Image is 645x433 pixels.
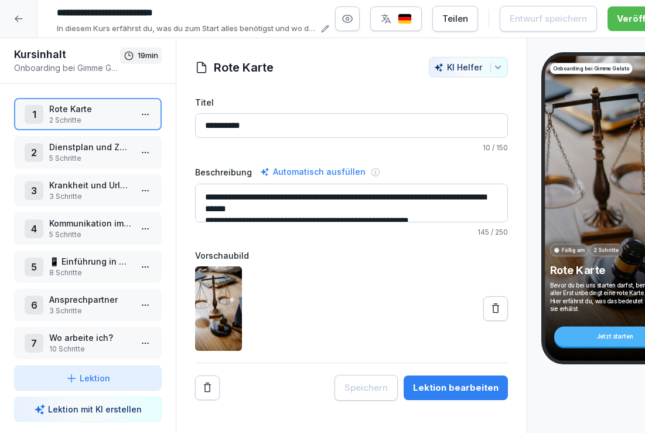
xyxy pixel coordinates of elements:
[14,62,120,74] p: Onboarding bei Gimme Gelato
[429,57,508,77] button: KI Helfer
[25,258,43,276] div: 5
[49,179,131,191] p: Krankheit und Urlaub
[335,375,398,401] button: Speichern
[258,165,368,179] div: Automatisch ausfüllen
[49,293,131,306] p: Ansprechpartner
[344,381,388,394] div: Speichern
[195,143,508,153] p: / 150
[214,59,274,76] h1: Rote Karte
[25,105,43,124] div: 1
[14,98,162,130] div: 1Rote Karte2 Schritte
[25,181,43,200] div: 3
[25,296,43,314] div: 6
[49,141,131,153] p: Dienstplan und Zeiterfassung
[195,166,252,178] label: Beschreibung
[553,65,629,72] p: Onboarding bei Gimme Gelato
[14,251,162,283] div: 5📱 Einführung in die Interne Mitarbeiter App Bounti8 Schritte
[404,376,508,400] button: Lektion bearbeiten
[49,115,131,126] p: 2 Schritte
[57,23,318,35] p: In diesem Kurs erfährst du, was du zum Start alles benötigst und wo du es findest.
[49,103,131,115] p: Rote Karte
[432,6,478,32] button: Teilen
[195,96,508,109] label: Titel
[483,143,490,152] span: 10
[49,191,131,202] p: 3 Schritte
[500,6,597,32] button: Entwurf speichern
[14,212,162,245] div: 4Kommunikation im Unternehmen5 Schritte
[477,228,489,236] span: 145
[510,12,587,25] div: Entwurf speichern
[48,403,142,415] p: Lektion mit KI erstellen
[25,334,43,353] div: 7
[14,327,162,359] div: 7Wo arbeite ich?10 Schritte
[49,229,131,240] p: 5 Schritte
[49,268,131,278] p: 8 Schritte
[14,289,162,321] div: 6Ansprechpartner3 Schritte
[14,174,162,207] div: 3Krankheit und Urlaub3 Schritte
[49,153,131,164] p: 5 Schritte
[49,344,131,354] p: 10 Schritte
[413,381,499,394] div: Lektion bearbeiten
[442,12,468,25] div: Teilen
[14,397,162,422] button: Lektion mit KI erstellen
[398,13,412,25] img: de.svg
[593,246,619,254] p: 2 Schritte
[138,50,158,62] p: 19 min
[14,366,162,391] button: Lektion
[49,306,131,316] p: 3 Schritte
[49,217,131,229] p: Kommunikation im Unternehmen
[195,227,508,238] p: / 250
[14,48,120,62] h1: Kursinhalt
[80,372,110,384] p: Lektion
[195,266,242,351] img: onzmkrdnwf6zd04swntz2165.png
[49,331,131,344] p: Wo arbeite ich?
[195,376,220,400] button: Remove
[25,219,43,238] div: 4
[14,136,162,168] div: 2Dienstplan und Zeiterfassung5 Schritte
[562,246,584,254] p: Fällig am
[25,143,43,162] div: 2
[195,249,508,262] label: Vorschaubild
[49,255,131,268] p: 📱 Einführung in die Interne Mitarbeiter App Bounti
[434,62,503,72] div: KI Helfer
